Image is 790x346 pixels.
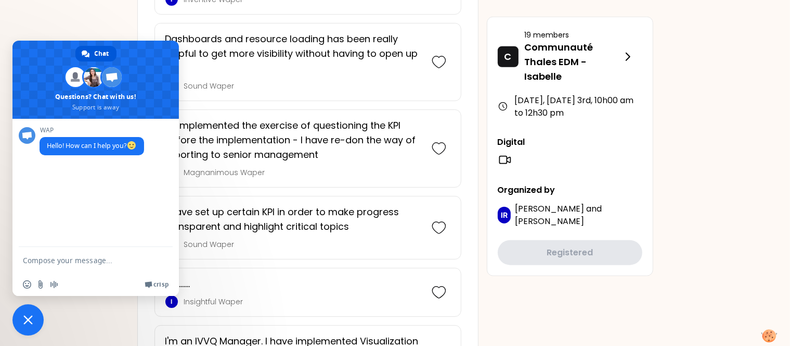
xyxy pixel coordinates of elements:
[23,280,31,289] span: Insert an emoji
[145,280,169,289] a: Crisp
[498,136,642,149] p: Digital
[184,81,421,91] p: Sound Waper
[95,46,109,61] span: Chat
[498,240,642,265] button: Registered
[165,118,421,162] p: - I implemented the exercise of questioning the KPI before the implementation - I have re-don the...
[501,210,508,220] p: IR
[75,46,116,61] a: Chat
[498,184,642,196] p: Organized by
[153,280,169,289] span: Crisp
[498,94,642,119] div: [DATE], [DATE] 3rd , 10h00 am to 12h30 pm
[23,247,148,273] textarea: Compose your message...
[165,32,421,76] p: Dashboards and resource loading has been really helpful to get more visibility without having to ...
[171,298,172,306] p: I
[515,203,642,228] p: and
[184,296,421,307] p: Insightful Waper
[40,127,144,134] span: WAP
[525,30,621,40] p: 19 members
[50,280,58,289] span: Audio message
[515,203,584,215] span: [PERSON_NAME]
[184,167,421,178] p: Magnanimous Waper
[165,205,421,234] p: I have set up certain KPI in order to make progress transparent and highlight critical topics
[525,40,621,84] p: Communauté Thales EDM - Isabelle
[515,215,584,227] span: [PERSON_NAME]
[184,239,421,250] p: Sound Waper
[165,277,421,291] p: ................
[36,280,45,289] span: Send a file
[504,50,512,64] p: C
[47,141,137,150] span: Hello! How can I help you?
[12,304,44,336] a: Close chat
